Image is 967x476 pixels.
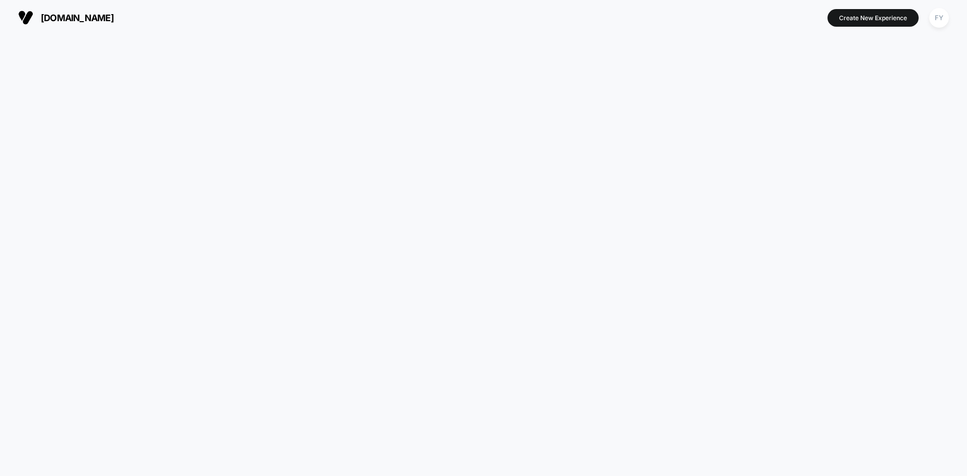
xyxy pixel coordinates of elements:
span: [DOMAIN_NAME] [41,13,114,23]
button: FY [926,8,952,28]
button: Create New Experience [827,9,919,27]
img: Visually logo [18,10,33,25]
button: [DOMAIN_NAME] [15,10,117,26]
div: FY [929,8,949,28]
